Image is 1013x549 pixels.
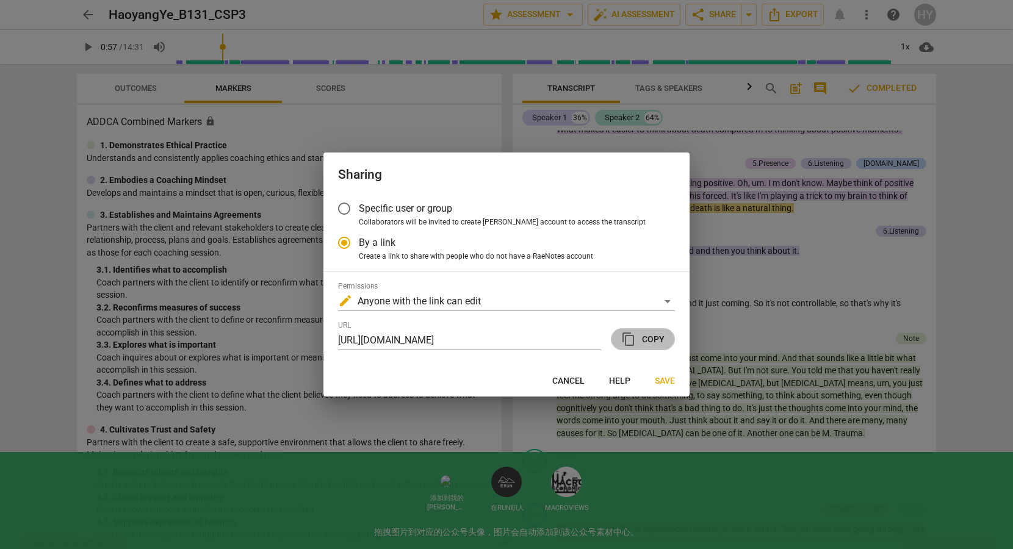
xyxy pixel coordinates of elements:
[338,167,675,182] h2: Sharing
[338,322,351,329] label: URL
[655,375,675,387] span: Save
[552,375,585,387] span: Cancel
[338,194,675,262] div: Sharing type
[338,292,675,311] div: Anyone with the link can edit
[609,375,630,387] span: Help
[338,283,378,290] label: Permissions
[359,251,593,262] span: Create a link to share with people who do not have a RaeNotes account
[611,328,675,350] button: Copy
[359,235,395,249] span: By a link
[621,332,665,346] span: Copy
[338,293,353,308] span: edit
[621,332,636,346] span: content_copy
[359,217,646,228] span: Collaborators will be invited to create [PERSON_NAME] account to access the transcript
[359,201,452,215] span: Specific user or group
